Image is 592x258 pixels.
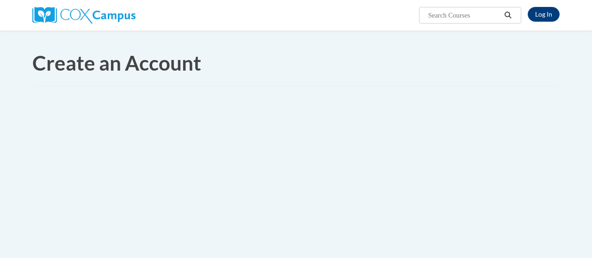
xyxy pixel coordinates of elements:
[32,11,136,18] a: Cox Campus
[501,10,515,21] button: Search
[32,7,136,24] img: Cox Campus
[32,51,201,75] span: Create an Account
[504,12,512,19] i: 
[528,7,560,22] a: Log In
[427,10,501,21] input: Search Courses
